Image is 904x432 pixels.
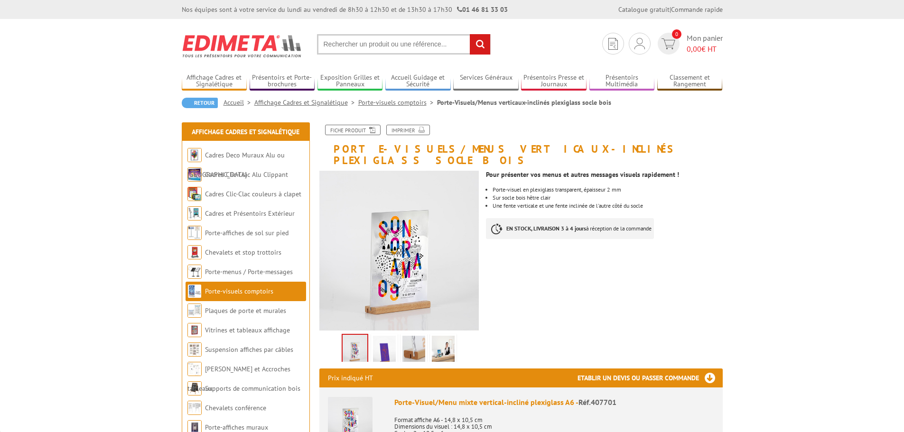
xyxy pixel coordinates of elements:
[187,265,202,279] img: Porte-menus / Porte-messages
[187,323,202,337] img: Vitrines et tableaux affichage
[182,74,247,89] a: Affichage Cadres et Signalétique
[578,368,723,387] h3: Etablir un devis ou passer commande
[205,345,293,354] a: Suspension affiches par câbles
[493,187,722,193] li: Porte-visuel en plexiglass transparent, épaisseur 2 mm
[373,336,396,365] img: porte_visuel_menu_mixtes_vertical_incline_plexi_socle_bois_2.png
[205,267,293,276] a: Porte-menus / Porte-messages
[386,125,430,135] a: Imprimer
[205,326,290,334] a: Vitrines et tableaux affichage
[687,33,723,55] span: Mon panier
[254,98,358,107] a: Affichage Cadres et Signalétique
[187,187,202,201] img: Cadres Clic-Clac couleurs à clapet
[205,306,286,315] a: Plaques de porte et murales
[358,98,437,107] a: Porte-visuels comptoirs
[317,34,491,55] input: Rechercher un produit ou une référence...
[205,404,266,412] a: Chevalets conférence
[328,368,373,387] p: Prix indiqué HT
[205,423,268,432] a: Porte-affiches muraux
[437,98,611,107] li: Porte-Visuels/Menus verticaux-inclinés plexiglass socle bois
[187,303,202,318] img: Plaques de porte et murales
[319,171,479,331] img: porte_visuel_menu_mixtes_vertical_incline_plexi_socle_bois.png
[657,74,723,89] a: Classement et Rangement
[312,125,730,166] h1: Porte-Visuels/Menus verticaux-inclinés plexiglass socle bois
[224,98,254,107] a: Accueil
[187,206,202,221] img: Cadres et Présentoirs Extérieur
[182,28,303,64] img: Edimeta
[317,74,383,89] a: Exposition Grilles et Panneaux
[187,148,202,162] img: Cadres Deco Muraux Alu ou Bois
[618,5,670,14] a: Catalogue gratuit
[672,29,681,39] span: 0
[457,5,508,14] strong: 01 46 81 33 03
[187,245,202,259] img: Chevalets et stop trottoirs
[671,5,723,14] a: Commande rapide
[343,335,367,364] img: porte_visuel_menu_mixtes_vertical_incline_plexi_socle_bois.png
[187,365,290,393] a: [PERSON_NAME] et Accroches tableaux
[205,248,281,257] a: Chevalets et stop trottoirs
[182,5,508,14] div: Nos équipes sont à votre service du lundi au vendredi de 8h30 à 12h30 et de 13h30 à 17h30
[687,44,701,54] span: 0,00
[493,195,722,201] li: Sur socle bois hêtre clair
[687,44,723,55] span: € HT
[187,342,202,357] img: Suspension affiches par câbles
[205,229,289,237] a: Porte-affiches de sol sur pied
[187,401,202,415] img: Chevalets conférence
[634,38,645,49] img: devis rapide
[655,33,723,55] a: devis rapide 0 Mon panier 0,00€ HT
[493,203,722,209] li: Une fente verticale et une fente inclinée de l'autre côté du socle
[470,34,490,55] input: rechercher
[250,74,315,89] a: Présentoirs et Porte-brochures
[608,38,618,50] img: devis rapide
[486,218,654,239] p: à réception de la commande
[187,362,202,376] img: Cimaises et Accroches tableaux
[432,336,455,365] img: 407701_porte-visuel_menu_verticaux_incline_2.jpg
[192,128,299,136] a: Affichage Cadres et Signalétique
[205,170,288,179] a: Cadres Clic-Clac Alu Clippant
[402,336,425,365] img: porte_visuel_menu_mixtes_vertical_incline_plexi_socle_bois_3.jpg
[618,5,723,14] div: |
[589,74,655,89] a: Présentoirs Multimédia
[486,170,679,179] strong: Pour présenter vos menus et autres messages visuels rapidement !
[205,384,300,393] a: Supports de communication bois
[187,284,202,298] img: Porte-visuels comptoirs
[325,125,381,135] a: Fiche produit
[506,225,586,232] strong: EN STOCK, LIVRAISON 3 à 4 jours
[453,74,519,89] a: Services Généraux
[578,397,616,407] span: Réf.407701
[385,74,451,89] a: Accueil Guidage et Sécurité
[662,38,675,49] img: devis rapide
[205,287,273,295] a: Porte-visuels comptoirs
[394,397,714,408] div: Porte-Visuel/Menu mixte vertical-incliné plexiglass A6 -
[182,98,218,108] a: Retour
[521,74,587,89] a: Présentoirs Presse et Journaux
[187,226,202,240] img: Porte-affiches de sol sur pied
[187,151,285,179] a: Cadres Deco Muraux Alu ou [GEOGRAPHIC_DATA]
[205,190,301,198] a: Cadres Clic-Clac couleurs à clapet
[205,209,295,218] a: Cadres et Présentoirs Extérieur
